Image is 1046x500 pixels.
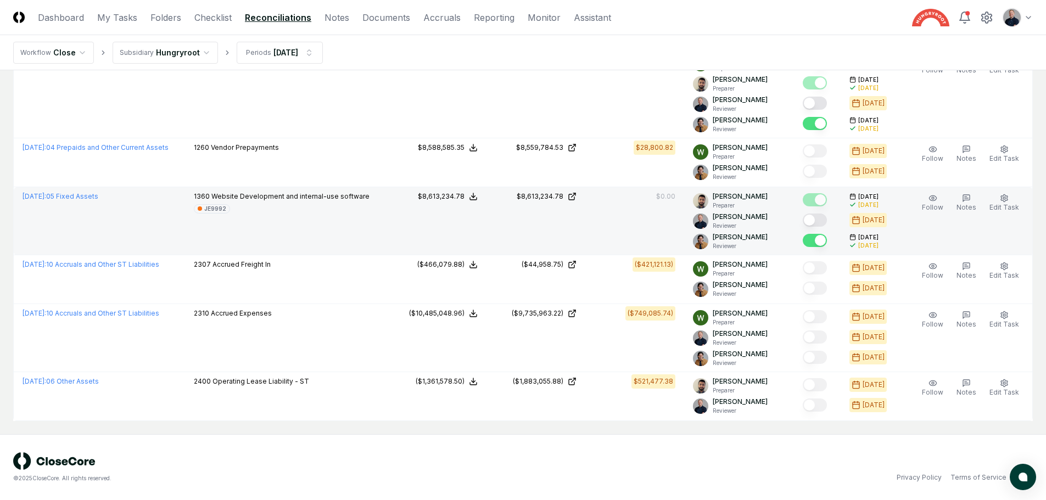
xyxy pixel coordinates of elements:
nav: breadcrumb [13,42,323,64]
button: Mark complete [803,193,827,206]
button: Follow [920,260,946,283]
p: [PERSON_NAME] [713,397,768,407]
div: [DATE] [863,283,885,293]
p: Reviewer [713,173,768,181]
span: Notes [956,320,976,328]
span: Follow [922,388,943,396]
span: Vendor Prepayments [211,143,279,151]
button: Mark complete [803,165,827,178]
a: Terms of Service [950,473,1006,482]
span: [DATE] [858,233,879,241]
div: ($9,735,963.22) [512,308,563,318]
span: [DATE] [858,193,879,201]
div: ($1,883,055.88) [513,377,563,386]
span: 1360 [194,192,210,200]
span: Follow [922,271,943,279]
div: Subsidiary [120,48,154,58]
div: [DATE] [863,263,885,273]
img: d09822cc-9b6d-4858-8d66-9570c114c672_214030b4-299a-48fd-ad93-fc7c7aef54c6.png [693,76,708,92]
span: Follow [922,203,943,211]
div: [DATE] [863,215,885,225]
span: Follow [922,154,943,162]
a: Documents [362,11,410,24]
button: Notes [954,143,978,166]
img: ACg8ocIj8Ed1971QfF93IUVvJX6lPm3y0CRToLvfAg4p8TYQk6NAZIo=s96-c [693,282,708,297]
a: [DATE]:06 Other Assets [23,377,99,385]
span: Edit Task [989,271,1019,279]
div: $0.00 [656,192,675,201]
img: ACg8ocIj8Ed1971QfF93IUVvJX6lPm3y0CRToLvfAg4p8TYQk6NAZIo=s96-c [693,117,708,132]
span: Notes [956,271,976,279]
img: d09822cc-9b6d-4858-8d66-9570c114c672_214030b4-299a-48fd-ad93-fc7c7aef54c6.png [693,193,708,209]
div: ($1,361,578.50) [416,377,465,386]
p: Reviewer [713,125,768,133]
a: [DATE]:04 Prepaids and Other Current Assets [23,143,169,151]
div: [DATE] [858,201,879,209]
span: Notes [956,154,976,162]
a: Folders [150,11,181,24]
p: Preparer [713,386,768,395]
div: [DATE] [863,380,885,390]
img: ACg8ocLvq7MjQV6RZF1_Z8o96cGG_vCwfvrLdMx8PuJaibycWA8ZaAE=s96-c [1003,9,1021,26]
img: ACg8ocLvq7MjQV6RZF1_Z8o96cGG_vCwfvrLdMx8PuJaibycWA8ZaAE=s96-c [693,398,708,414]
span: Edit Task [989,320,1019,328]
span: 2307 [194,260,211,268]
button: Notes [954,377,978,400]
p: Preparer [713,269,768,278]
a: [DATE]:05 Fixed Assets [23,192,98,200]
img: ACg8ocIj8Ed1971QfF93IUVvJX6lPm3y0CRToLvfAg4p8TYQk6NAZIo=s96-c [693,234,708,249]
p: Reviewer [713,242,768,250]
div: [DATE] [863,166,885,176]
button: Follow [920,308,946,332]
p: [PERSON_NAME] [713,163,768,173]
a: Accruals [423,11,461,24]
a: Privacy Policy [897,473,942,482]
button: $8,613,234.78 [418,192,478,201]
p: Reviewer [713,222,768,230]
button: atlas-launcher [1010,464,1036,490]
button: Edit Task [987,308,1021,332]
div: © 2025 CloseCore. All rights reserved. [13,474,523,482]
div: $28,800.82 [636,143,673,153]
a: Reconciliations [245,11,311,24]
div: $8,613,234.78 [418,192,465,201]
button: Follow [920,192,946,215]
p: Reviewer [713,407,768,415]
p: Reviewer [713,339,768,347]
p: Reviewer [713,105,768,113]
div: Workflow [20,48,51,58]
p: [PERSON_NAME] [713,260,768,269]
span: Edit Task [989,154,1019,162]
a: ($1,883,055.88) [495,377,577,386]
div: Periods [246,48,271,58]
img: ACg8ocLvq7MjQV6RZF1_Z8o96cGG_vCwfvrLdMx8PuJaibycWA8ZaAE=s96-c [693,97,708,112]
span: Accrued Expenses [211,309,272,317]
a: Assistant [574,11,611,24]
button: Periods[DATE] [237,42,323,64]
p: [PERSON_NAME] [713,308,768,318]
button: Mark complete [803,97,827,110]
a: ($44,958.75) [495,260,577,269]
img: ACg8ocLvq7MjQV6RZF1_Z8o96cGG_vCwfvrLdMx8PuJaibycWA8ZaAE=s96-c [693,214,708,229]
div: $521,477.38 [634,377,673,386]
button: ($466,079.88) [417,260,478,269]
span: [DATE] : [23,260,46,268]
button: Notes [954,308,978,332]
a: [DATE]:10 Accruals and Other ST Liabilities [23,309,159,317]
div: ($749,085.74) [628,308,673,318]
div: [DATE] [863,332,885,342]
p: [PERSON_NAME] [713,377,768,386]
img: ACg8ocIK_peNeqvot3Ahh9567LsVhi0q3GD2O_uFDzmfmpbAfkCWeQ=s96-c [693,261,708,277]
a: $8,559,784.53 [495,143,577,153]
span: Edit Task [989,388,1019,396]
img: ACg8ocIK_peNeqvot3Ahh9567LsVhi0q3GD2O_uFDzmfmpbAfkCWeQ=s96-c [693,310,708,325]
div: [DATE] [858,84,879,92]
div: [DATE] [863,312,885,322]
button: Mark complete [803,144,827,158]
button: Follow [920,143,946,166]
img: ACg8ocLvq7MjQV6RZF1_Z8o96cGG_vCwfvrLdMx8PuJaibycWA8ZaAE=s96-c [693,330,708,346]
span: 2310 [194,309,209,317]
div: ($10,485,048.96) [409,308,465,318]
button: Mark complete [803,398,827,412]
img: ACg8ocIj8Ed1971QfF93IUVvJX6lPm3y0CRToLvfAg4p8TYQk6NAZIo=s96-c [693,165,708,180]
